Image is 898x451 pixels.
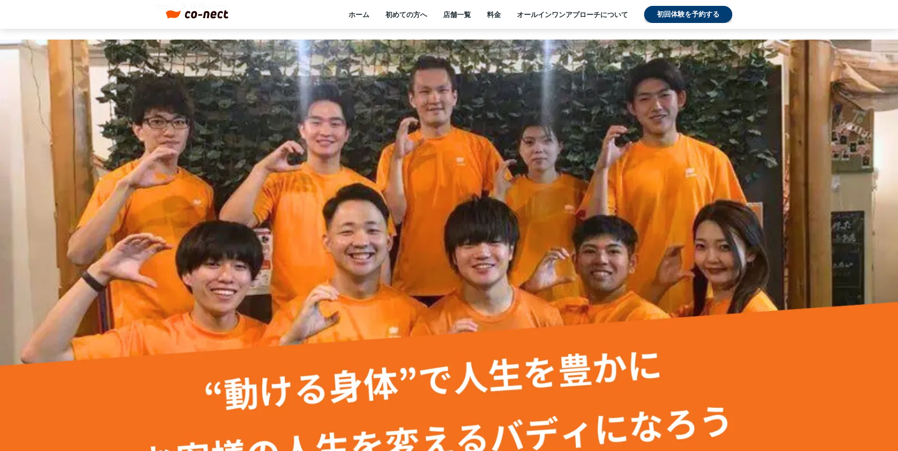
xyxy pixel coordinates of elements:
a: 店舗一覧 [443,10,471,19]
a: 初回体験を予約する [644,6,732,23]
a: 料金 [487,10,501,19]
a: ホーム [349,10,369,19]
a: 初めての方へ [385,10,427,19]
a: オールインワンアプローチについて [517,10,628,19]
